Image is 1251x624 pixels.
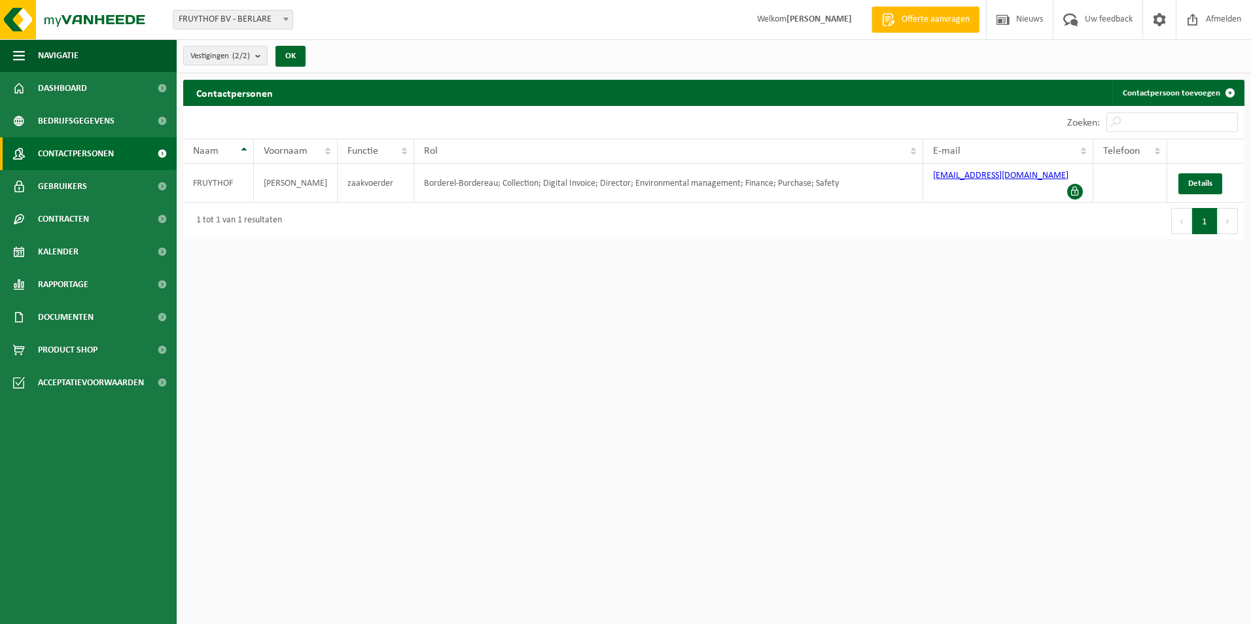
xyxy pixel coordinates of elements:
[338,164,414,203] td: zaakvoerder
[933,171,1068,181] a: [EMAIL_ADDRESS][DOMAIN_NAME]
[38,170,87,203] span: Gebruikers
[347,146,378,156] span: Functie
[872,7,979,33] a: Offerte aanvragen
[1188,179,1212,188] span: Details
[264,146,308,156] span: Voornaam
[424,146,438,156] span: Rol
[786,14,852,24] strong: [PERSON_NAME]
[1192,208,1218,234] button: 1
[193,146,219,156] span: Naam
[38,301,94,334] span: Documenten
[38,203,89,235] span: Contracten
[173,10,292,29] span: FRUYTHOF BV - BERLARE
[38,72,87,105] span: Dashboard
[1171,208,1192,234] button: Previous
[1067,118,1100,128] label: Zoeken:
[173,10,293,29] span: FRUYTHOF BV - BERLARE
[275,46,306,67] button: OK
[190,46,250,66] span: Vestigingen
[254,164,338,203] td: [PERSON_NAME]
[190,209,282,233] div: 1 tot 1 van 1 resultaten
[183,46,268,65] button: Vestigingen(2/2)
[414,164,923,203] td: Borderel-Bordereau; Collection; Digital Invoice; Director; Environmental management; Finance; Pur...
[38,105,115,137] span: Bedrijfsgegevens
[183,164,254,203] td: FRUYTHOF
[1178,173,1222,194] a: Details
[38,137,114,170] span: Contactpersonen
[232,52,250,60] count: (2/2)
[38,268,88,301] span: Rapportage
[38,235,79,268] span: Kalender
[38,366,144,399] span: Acceptatievoorwaarden
[1218,208,1238,234] button: Next
[183,80,286,105] h2: Contactpersonen
[38,39,79,72] span: Navigatie
[38,334,97,366] span: Product Shop
[933,146,960,156] span: E-mail
[898,13,973,26] span: Offerte aanvragen
[1103,146,1140,156] span: Telefoon
[1112,80,1243,106] a: Contactpersoon toevoegen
